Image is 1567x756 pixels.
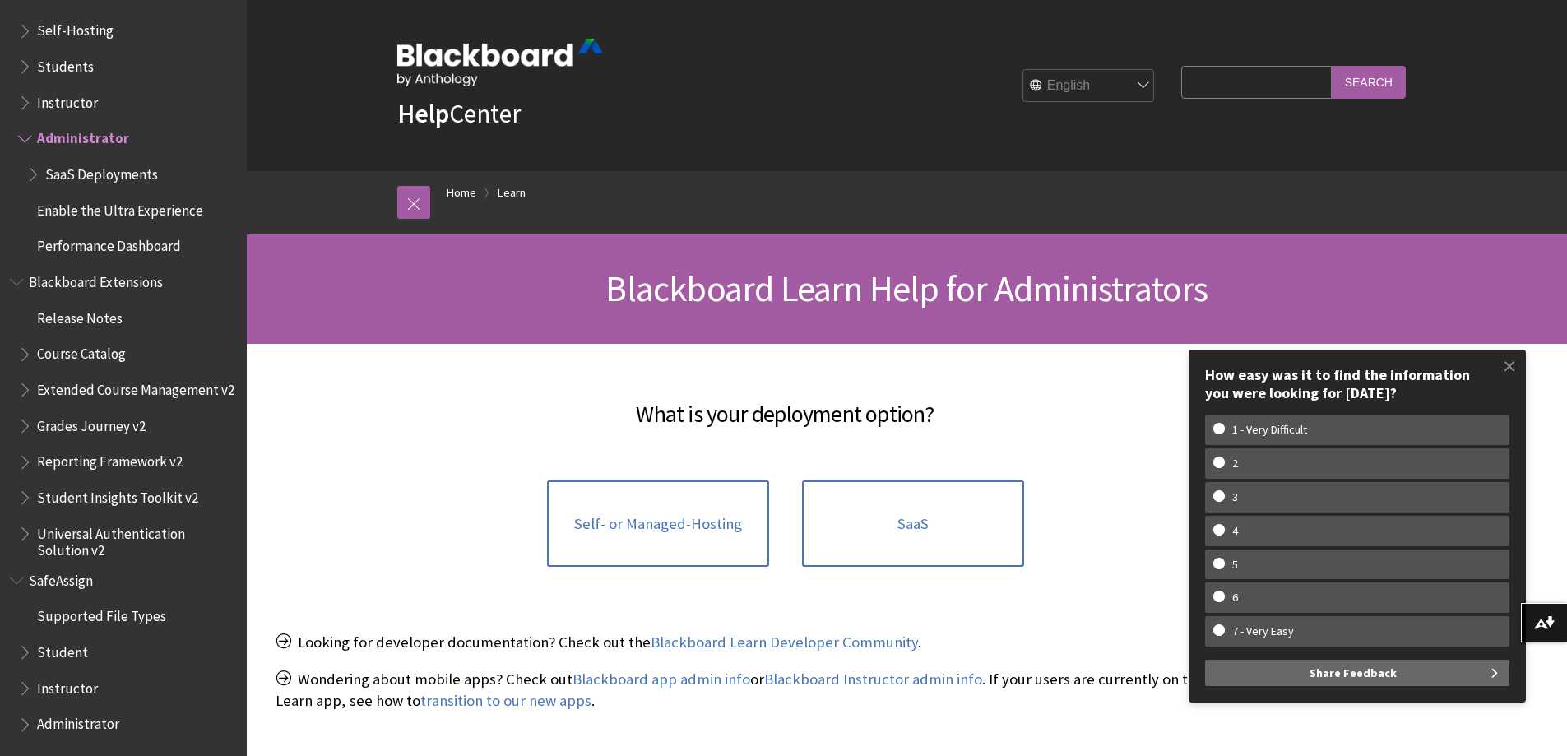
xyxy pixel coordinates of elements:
a: SaaS [802,480,1024,568]
a: HelpCenter [397,97,521,130]
img: Blackboard by Anthology [397,39,603,86]
h2: What is your deployment option? [276,377,1296,431]
span: Instructor [37,89,98,111]
w-span: 7 - Very Easy [1213,624,1313,638]
nav: Book outline for Blackboard SafeAssign [10,567,237,738]
nav: Book outline for Blackboard Extensions [10,268,237,559]
span: Self-Hosting [37,17,114,39]
a: Blackboard Instructor admin info [764,670,982,689]
span: Enable the Ultra Experience [37,197,203,219]
span: Release Notes [37,304,123,327]
span: Grades Journey v2 [37,412,146,434]
a: Self- or Managed-Hosting [547,480,769,568]
w-span: 4 [1213,524,1257,538]
span: Student [37,638,88,661]
div: How easy was it to find the information you were looking for [DATE]? [1205,366,1509,401]
span: Instructor [37,675,98,697]
w-span: 3 [1213,490,1257,504]
w-span: 1 - Very Difficult [1213,423,1326,437]
span: Administrator [37,125,129,147]
span: SaaS Deployments [45,160,158,183]
span: Supported File Types [37,603,166,625]
a: Learn [498,183,526,203]
a: Home [447,183,476,203]
span: Administrator [37,711,119,733]
span: Extended Course Management v2 [37,376,234,398]
strong: Help [397,97,449,130]
a: transition to our new apps [420,691,591,711]
span: Share Feedback [1310,660,1397,686]
w-span: 6 [1213,591,1257,605]
span: Student Insights Toolkit v2 [37,484,198,506]
a: Blackboard app admin info [573,670,750,689]
span: SaaS [897,515,929,533]
p: Wondering about mobile apps? Check out or . If your users are currently on the older Mobile Learn... [276,669,1296,712]
span: Reporting Framework v2 [37,448,183,471]
span: Self- or Managed-Hosting [574,515,742,533]
select: Site Language Selector [1023,70,1155,103]
span: SafeAssign [29,567,93,589]
w-span: 5 [1213,558,1257,572]
a: Blackboard Learn Developer Community [651,633,918,652]
button: Share Feedback [1205,660,1509,686]
span: Blackboard Extensions [29,268,163,290]
span: Blackboard Learn Help for Administrators [605,266,1208,311]
span: Performance Dashboard [37,233,181,255]
input: Search [1332,66,1406,98]
span: Course Catalog [37,341,126,363]
w-span: 2 [1213,457,1257,471]
span: Universal Authentication Solution v2 [37,520,235,559]
p: Looking for developer documentation? Check out the . [276,632,1296,653]
span: Students [37,53,94,75]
